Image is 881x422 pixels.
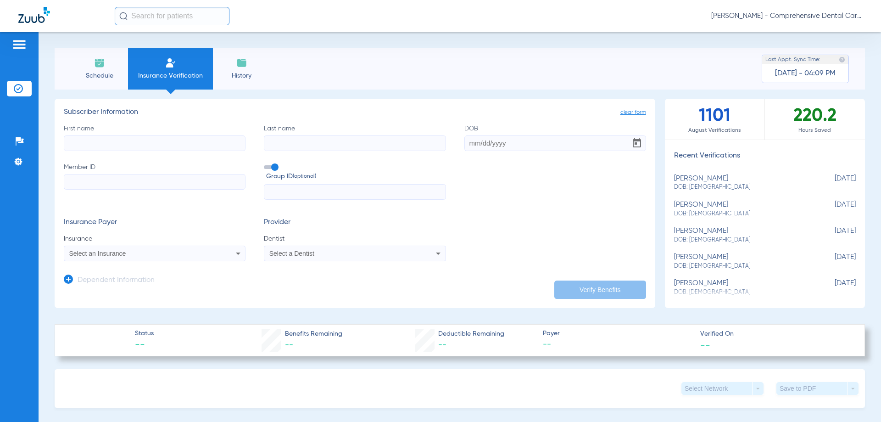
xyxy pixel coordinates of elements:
span: DOB: [DEMOGRAPHIC_DATA] [674,236,810,244]
div: [PERSON_NAME] [674,201,810,218]
span: Deductible Remaining [438,329,504,339]
span: -- [438,341,446,349]
span: Insurance [64,234,245,243]
label: DOB [464,124,646,151]
span: clear form [620,108,646,117]
img: hamburger-icon [12,39,27,50]
h3: Recent Verifications [665,152,865,161]
span: DOB: [DEMOGRAPHIC_DATA] [674,262,810,270]
img: Schedule [94,57,105,68]
span: DOB: [DEMOGRAPHIC_DATA] [674,183,810,191]
input: DOBOpen calendar [464,135,646,151]
img: Search Icon [119,12,128,20]
span: DOB: [DEMOGRAPHIC_DATA] [674,210,810,218]
span: [DATE] [810,227,856,244]
span: Insurance Verification [135,71,206,80]
span: Payer [543,329,692,338]
img: Zuub Logo [18,7,50,23]
span: -- [135,339,154,352]
img: Manual Insurance Verification [165,57,176,68]
div: 220.2 [765,99,865,140]
input: First name [64,135,245,151]
label: Member ID [64,163,245,200]
span: -- [543,339,692,350]
span: History [220,71,263,80]
div: [PERSON_NAME] [674,174,810,191]
img: last sync help info [839,56,845,63]
span: August Verifications [665,126,764,135]
span: [DATE] [810,201,856,218]
span: -- [285,341,293,349]
span: Schedule [78,71,121,80]
span: Group ID [266,172,446,181]
input: Member ID [64,174,245,190]
span: [DATE] [810,253,856,270]
span: Last Appt. Sync Time: [765,55,820,64]
label: Last name [264,124,446,151]
span: Status [135,329,154,338]
span: -- [700,340,710,349]
div: 1101 [665,99,765,140]
input: Search for patients [115,7,229,25]
span: Verified On [700,329,850,339]
input: Last name [264,135,446,151]
span: [DATE] [810,279,856,296]
button: Verify Benefits [554,281,646,299]
h3: Provider [264,218,446,227]
label: First name [64,124,245,151]
h3: Insurance Payer [64,218,245,227]
h3: Dependent Information [78,276,155,285]
span: [PERSON_NAME] - Comprehensive Dental Care [711,11,863,21]
div: [PERSON_NAME] [674,279,810,296]
span: Select an Insurance [69,250,126,257]
span: Select a Dentist [269,250,314,257]
h3: Subscriber Information [64,108,646,117]
span: [DATE] - 04:09 PM [775,69,836,78]
button: Open calendar [628,134,646,152]
span: Dentist [264,234,446,243]
small: (optional) [293,172,316,181]
div: [PERSON_NAME] [674,227,810,244]
span: Benefits Remaining [285,329,342,339]
span: [DATE] [810,174,856,191]
span: Hours Saved [765,126,865,135]
div: [PERSON_NAME] [674,253,810,270]
img: History [236,57,247,68]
